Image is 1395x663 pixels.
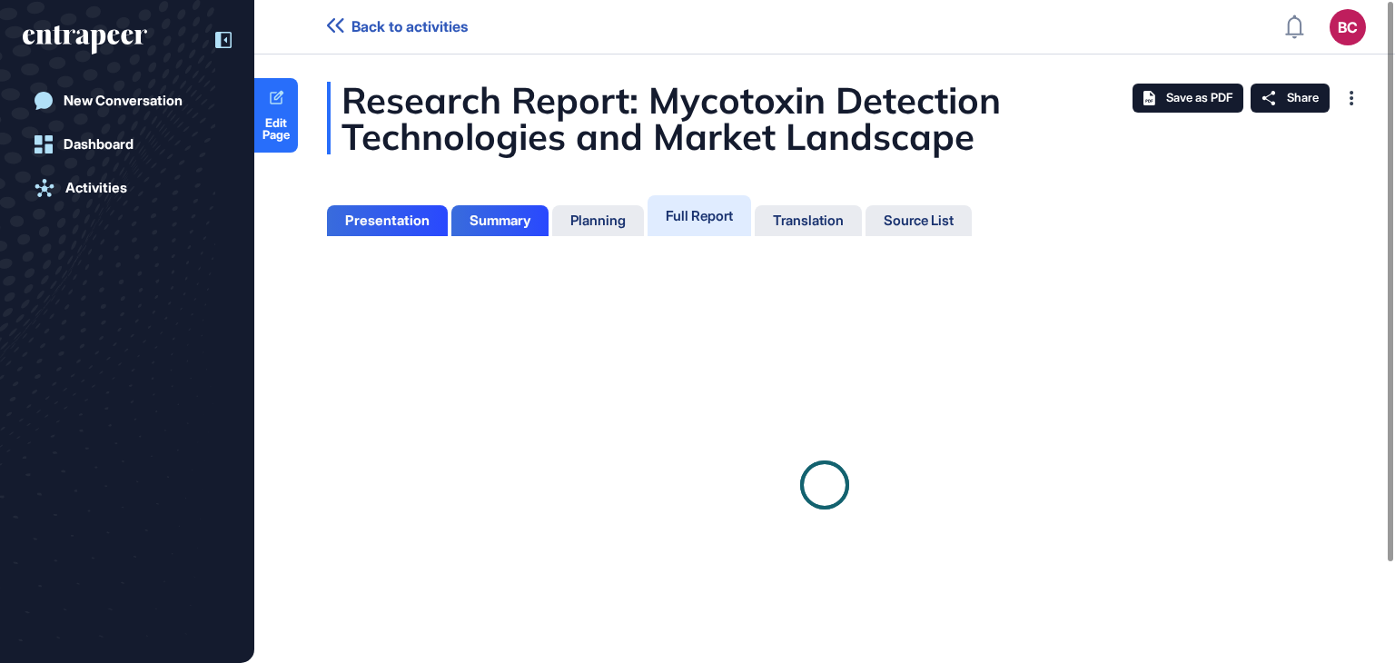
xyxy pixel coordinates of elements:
div: Dashboard [64,136,134,153]
span: Save as PDF [1166,91,1232,105]
button: BC [1330,9,1366,45]
div: entrapeer-logo [23,25,147,54]
span: Share [1287,91,1319,105]
div: Source List [884,213,954,229]
div: Presentation [345,213,430,229]
div: Full Report [666,207,733,224]
a: New Conversation [23,83,232,119]
a: Activities [23,170,232,206]
span: Back to activities [351,18,468,35]
div: Planning [570,213,626,229]
div: Summary [470,213,530,229]
div: Research Report: Mycotoxin Detection Technologies and Market Landscape [327,82,1322,154]
a: Back to activities [327,18,468,35]
div: Activities [65,180,127,196]
div: New Conversation [64,93,183,109]
a: Dashboard [23,126,232,163]
a: Edit Page [254,78,298,153]
div: Translation [773,213,844,229]
span: Edit Page [254,117,298,141]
